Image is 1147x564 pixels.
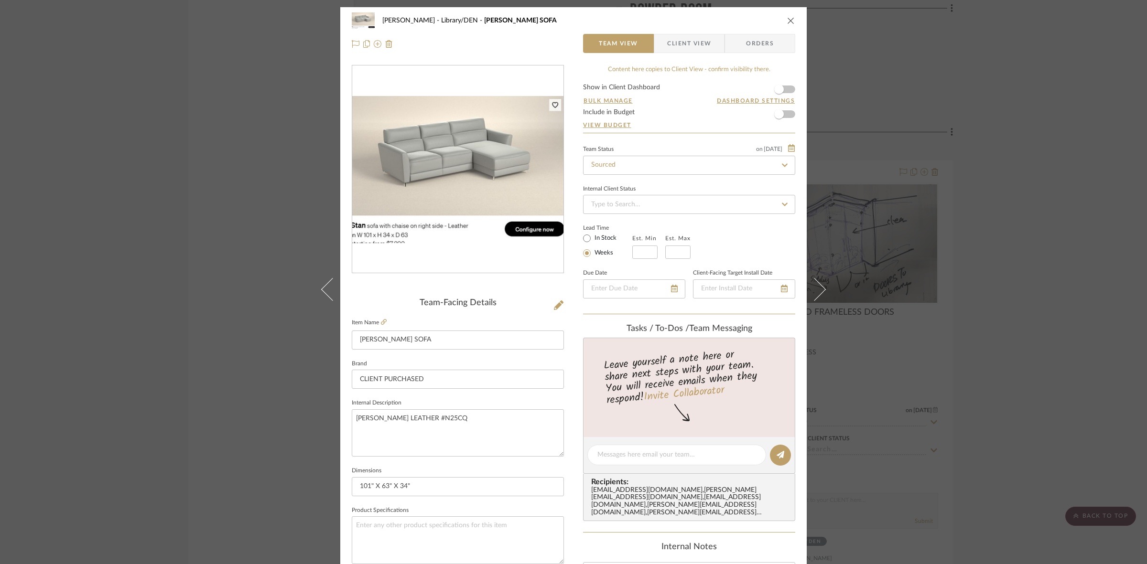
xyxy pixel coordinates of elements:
[693,279,795,298] input: Enter Install Date
[583,232,632,259] mat-radio-group: Select item type
[756,146,763,152] span: on
[352,362,367,366] label: Brand
[583,96,633,105] button: Bulk Manage
[763,146,783,152] span: [DATE]
[352,401,401,405] label: Internal Description
[593,234,617,243] label: In Stock
[352,298,564,309] div: Team-Facing Details
[352,11,375,30] img: 4757d48c-5349-4c2d-b496-c1ca43747212_48x40.jpg
[593,249,613,257] label: Weeks
[583,147,614,152] div: Team Status
[583,542,795,553] div: Internal Notes
[352,508,409,513] label: Product Specifications
[591,478,791,486] span: Recipients:
[736,34,784,53] span: Orders
[352,370,564,389] input: Enter Brand
[441,17,484,24] span: Library/DEN
[583,195,795,214] input: Type to Search…
[484,17,557,24] span: [PERSON_NAME] SOFA
[583,65,795,74] div: Content here copies to Client View - confirm visibility there.
[583,279,685,298] input: Enter Due Date
[352,468,381,473] label: Dimensions
[582,344,797,408] div: Leave yourself a note here or share next steps with your team. You will receive emails when they ...
[352,96,563,243] img: 4757d48c-5349-4c2d-b496-c1ca43747212_436x436.jpg
[352,330,564,350] input: Enter Item Name
[382,17,441,24] span: [PERSON_NAME]
[583,324,795,334] div: team Messaging
[583,121,795,129] a: View Budget
[787,16,795,25] button: close
[583,156,795,175] input: Type to Search…
[583,187,636,192] div: Internal Client Status
[583,223,632,232] label: Lead Time
[352,319,387,327] label: Item Name
[352,477,564,496] input: Enter the dimensions of this item
[627,324,689,333] span: Tasks / To-Dos /
[632,235,657,242] label: Est. Min
[591,487,791,517] div: [EMAIL_ADDRESS][DOMAIN_NAME] , [PERSON_NAME][EMAIL_ADDRESS][DOMAIN_NAME] , [EMAIL_ADDRESS][DOMAIN...
[583,271,607,276] label: Due Date
[352,96,563,243] div: 0
[693,271,772,276] label: Client-Facing Target Install Date
[643,382,725,406] a: Invite Collaborator
[665,235,691,242] label: Est. Max
[716,96,795,105] button: Dashboard Settings
[385,40,393,48] img: Remove from project
[599,34,638,53] span: Team View
[667,34,711,53] span: Client View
